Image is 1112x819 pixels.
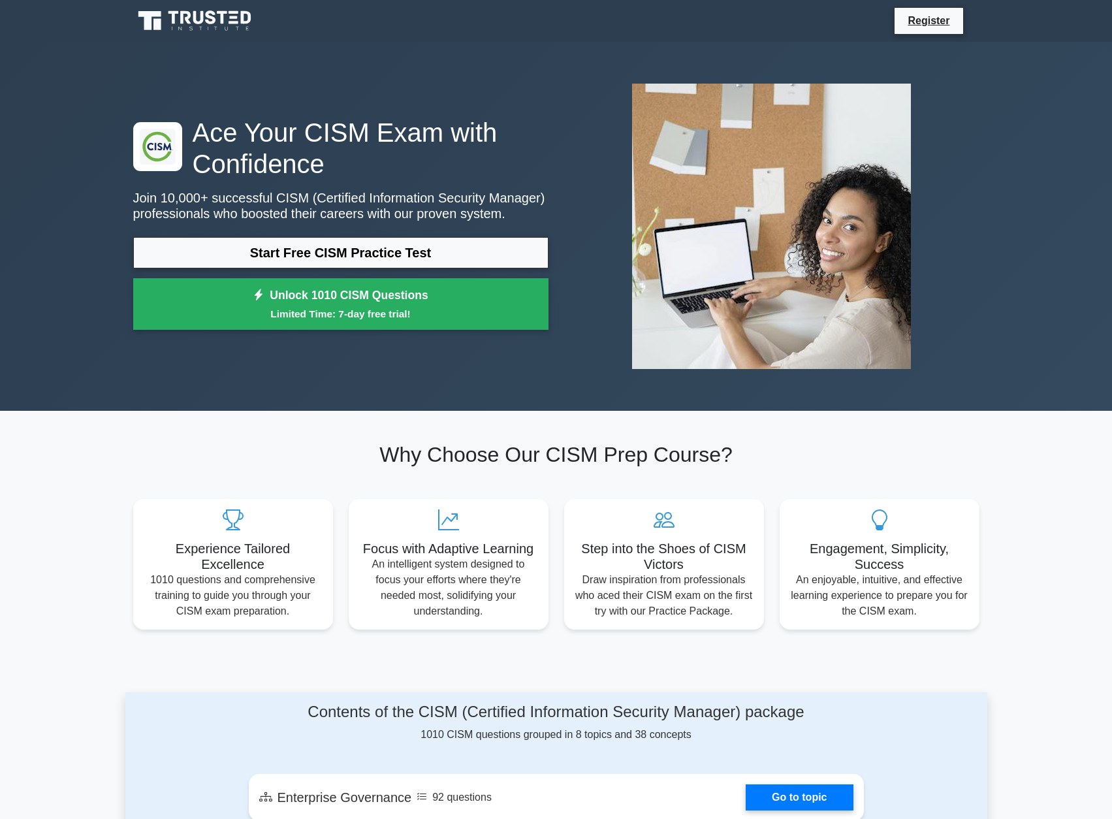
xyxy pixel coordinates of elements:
a: Start Free CISM Practice Test [133,237,548,268]
h5: Step into the Shoes of CISM Victors [575,541,754,572]
a: Unlock 1010 CISM QuestionsLimited Time: 7-day free trial! [133,278,548,330]
h5: Focus with Adaptive Learning [359,541,538,556]
a: Go to topic [746,784,853,811]
p: 1010 questions and comprehensive training to guide you through your CISM exam preparation. [144,572,323,619]
h5: Engagement, Simplicity, Success [790,541,969,572]
h2: Why Choose Our CISM Prep Course? [133,442,979,467]
p: An intelligent system designed to focus your efforts where they're needed most, solidifying your ... [359,556,538,619]
h5: Experience Tailored Excellence [144,541,323,572]
h1: Ace Your CISM Exam with Confidence [133,117,548,180]
a: Register [900,12,957,29]
p: Draw inspiration from professionals who aced their CISM exam on the first try with our Practice P... [575,572,754,619]
div: 1010 CISM questions grouped in 8 topics and 38 concepts [249,703,864,743]
small: Limited Time: 7-day free trial! [150,306,532,321]
p: An enjoyable, intuitive, and effective learning experience to prepare you for the CISM exam. [790,572,969,619]
p: Join 10,000+ successful CISM (Certified Information Security Manager) professionals who boosted t... [133,190,548,221]
h4: Contents of the CISM (Certified Information Security Manager) package [249,703,864,722]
